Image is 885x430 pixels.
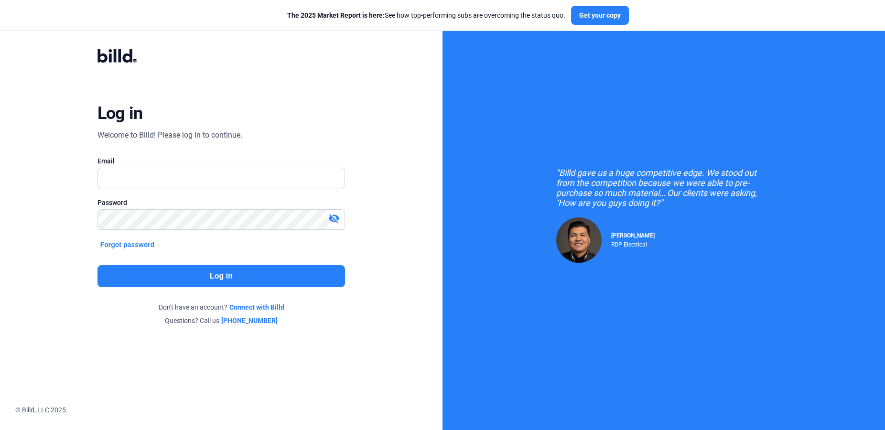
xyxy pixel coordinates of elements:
[97,198,345,207] div: Password
[97,239,158,250] button: Forgot password
[229,302,284,312] a: Connect with Billd
[97,316,345,325] div: Questions? Call us
[328,213,340,224] mat-icon: visibility_off
[221,316,278,325] a: [PHONE_NUMBER]
[97,302,345,312] div: Don't have an account?
[97,265,345,287] button: Log in
[556,168,771,208] div: "Billd gave us a huge competitive edge. We stood out from the competition because we were able to...
[97,103,143,124] div: Log in
[611,232,655,239] span: [PERSON_NAME]
[611,239,655,248] div: RDP Electrical
[571,6,629,25] button: Get your copy
[556,217,602,263] img: Raul Pacheco
[97,129,242,141] div: Welcome to Billd! Please log in to continue.
[287,11,385,19] span: The 2025 Market Report is here:
[287,11,565,20] div: See how top-performing subs are overcoming the status quo.
[97,156,345,166] div: Email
